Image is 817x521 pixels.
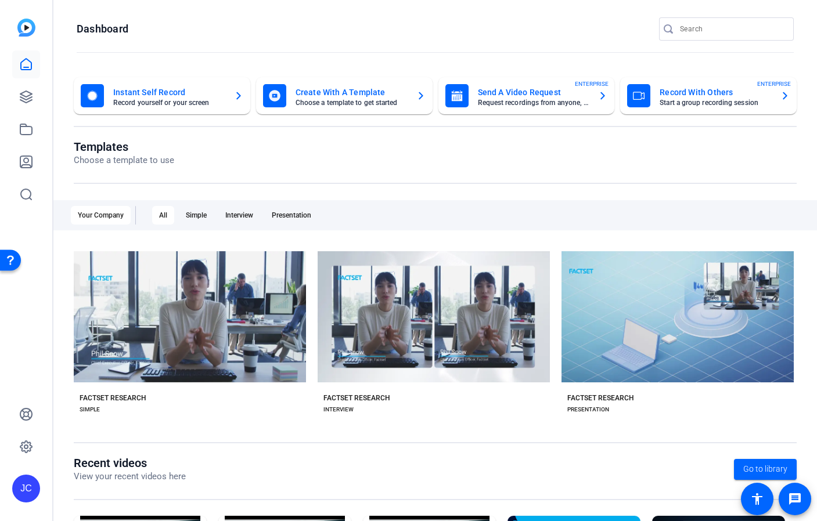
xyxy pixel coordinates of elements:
div: All [152,206,174,225]
mat-card-subtitle: Request recordings from anyone, anywhere [478,99,589,106]
div: Your Company [71,206,131,225]
div: FACTSET RESEARCH [323,393,390,403]
a: Go to library [734,459,797,480]
h1: Recent videos [74,456,186,470]
div: INTERVIEW [323,405,354,414]
mat-card-subtitle: Start a group recording session [660,99,771,106]
div: Simple [179,206,214,225]
button: Create With A TemplateChoose a template to get started [256,77,433,114]
div: Interview [218,206,260,225]
mat-card-subtitle: Choose a template to get started [296,99,407,106]
span: ENTERPRISE [757,79,791,88]
span: Go to library [743,463,787,475]
div: FACTSET RESEARCH [567,393,634,403]
div: PRESENTATION [567,405,609,414]
mat-card-title: Instant Self Record [113,85,225,99]
mat-card-title: Record With Others [660,85,771,99]
mat-card-subtitle: Record yourself or your screen [113,99,225,106]
mat-icon: message [788,492,802,506]
button: Record With OthersStart a group recording sessionENTERPRISE [620,77,797,114]
p: Choose a template to use [74,154,174,167]
h1: Templates [74,140,174,154]
input: Search [680,22,784,36]
div: FACTSET RESEARCH [80,393,146,403]
div: SIMPLE [80,405,100,414]
mat-icon: accessibility [750,492,764,506]
div: JC [12,475,40,502]
mat-card-title: Create With A Template [296,85,407,99]
button: Send A Video RequestRequest recordings from anyone, anywhereENTERPRISE [438,77,615,114]
p: View your recent videos here [74,470,186,483]
img: blue-gradient.svg [17,19,35,37]
span: ENTERPRISE [575,79,609,88]
button: Instant Self RecordRecord yourself or your screen [74,77,250,114]
h1: Dashboard [77,22,128,36]
div: Presentation [265,206,318,225]
mat-card-title: Send A Video Request [478,85,589,99]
